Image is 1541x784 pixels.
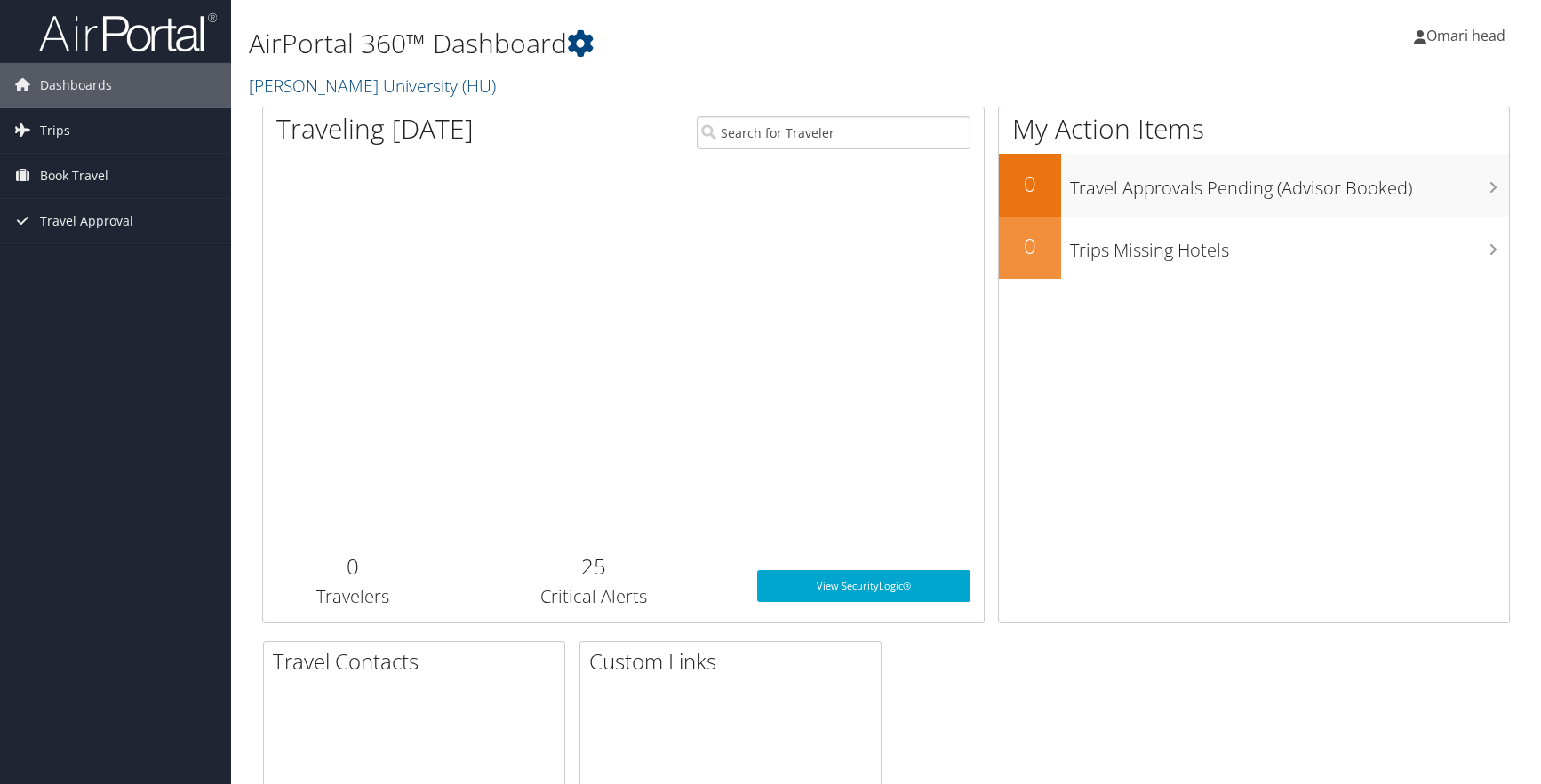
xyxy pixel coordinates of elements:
[249,25,1098,62] h1: AirPortal 360™ Dashboard
[276,584,430,609] h3: Travelers
[273,646,564,677] h2: Travel Contacts
[1414,9,1523,62] a: Omari head
[999,154,1509,217] a: 0Travel Approvals Pending (Advisor Booked)
[1070,229,1509,263] h3: Trips Missing Hotels
[697,116,970,149] input: Search for Traveler
[999,110,1509,147] h1: My Action Items
[589,646,881,677] h2: Custom Links
[249,74,500,98] a: [PERSON_NAME] University (HU)
[999,217,1509,279] a: 0Trips Missing Hotels
[40,199,133,243] span: Travel Approval
[999,231,1061,261] h2: 0
[999,169,1061,199] h2: 0
[40,108,70,153] span: Trips
[1426,26,1505,45] span: Omari head
[40,154,108,198] span: Book Travel
[39,12,217,53] img: airportal-logo.png
[457,551,731,582] h2: 25
[276,551,430,582] h2: 0
[757,570,970,602] a: View SecurityLogic®
[1070,167,1509,201] h3: Travel Approvals Pending (Advisor Booked)
[40,63,112,107] span: Dashboards
[457,584,731,609] h3: Critical Alerts
[276,110,474,147] h1: Traveling [DATE]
